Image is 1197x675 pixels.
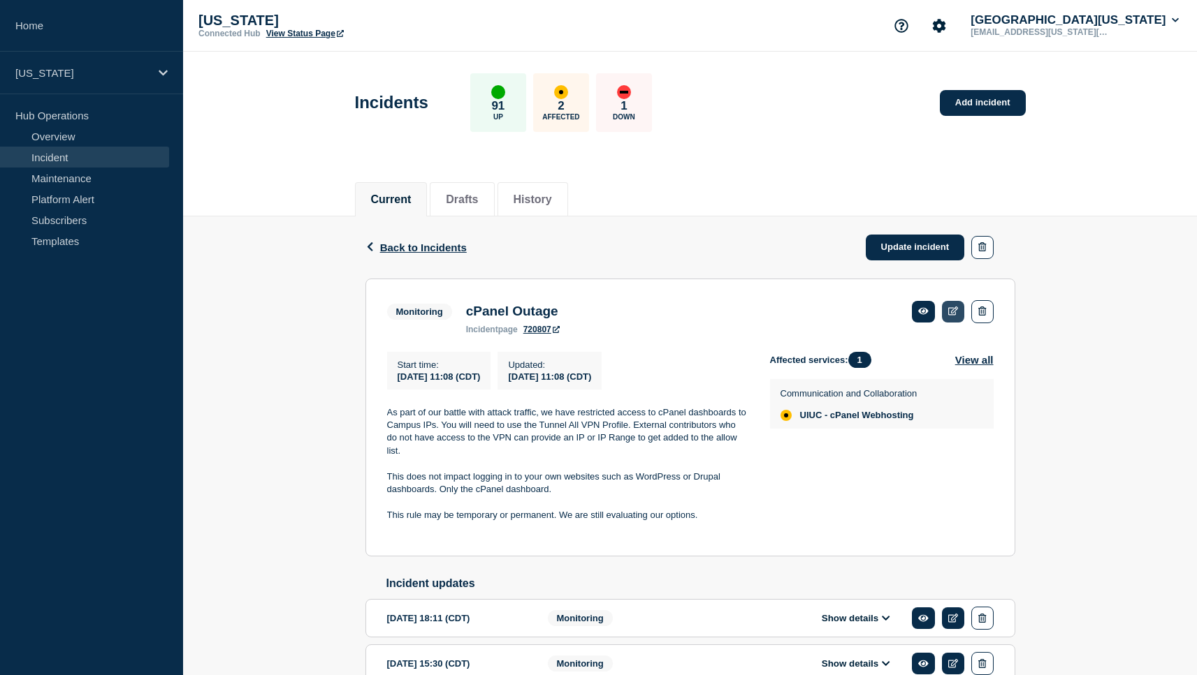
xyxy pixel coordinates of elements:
[554,85,568,99] div: affected
[365,242,467,253] button: Back to Incidents
[387,509,748,521] p: This rule may be temporary or permanent. We are still evaluating our options.
[514,193,552,206] button: History
[491,85,505,99] div: up
[617,85,631,99] div: down
[848,352,871,368] span: 1
[380,242,467,253] span: Back to Incidents
[887,11,916,40] button: Support
[968,13,1182,27] button: [GEOGRAPHIC_DATA][US_STATE]
[198,13,478,29] p: [US_STATE]
[781,388,917,399] p: Communication and Collaboration
[558,99,564,113] p: 2
[548,610,613,626] span: Monitoring
[387,304,452,320] span: Monitoring
[613,113,635,121] p: Down
[466,325,498,334] span: incident
[466,325,518,334] p: page
[542,113,579,121] p: Affected
[446,193,478,206] button: Drafts
[781,410,792,421] div: affected
[491,99,505,113] p: 91
[398,359,481,370] p: Start time :
[386,577,1015,590] h2: Incident updates
[387,406,748,458] p: As part of our battle with attack traffic, we have restricted access to cPanel dashboards to Camp...
[548,655,613,672] span: Monitoring
[508,370,591,382] div: [DATE] 11:08 (CDT)
[968,27,1113,37] p: [EMAIL_ADDRESS][US_STATE][DOMAIN_NAME]
[940,90,1026,116] a: Add incident
[493,113,503,121] p: Up
[371,193,412,206] button: Current
[523,325,560,334] a: 720807
[387,652,527,675] div: [DATE] 15:30 (CDT)
[818,658,894,669] button: Show details
[387,607,527,630] div: [DATE] 18:11 (CDT)
[466,304,560,319] h3: cPanel Outage
[387,470,748,496] p: This does not impact logging in to your own websites such as WordPress or Drupal dashboards. Only...
[800,410,914,421] span: UIUC - cPanel Webhosting
[15,67,150,79] p: [US_STATE]
[621,99,627,113] p: 1
[866,235,965,260] a: Update incident
[398,371,481,382] span: [DATE] 11:08 (CDT)
[266,29,344,38] a: View Status Page
[770,352,878,368] span: Affected services:
[198,29,261,38] p: Connected Hub
[818,612,894,624] button: Show details
[355,93,428,112] h1: Incidents
[955,352,994,368] button: View all
[924,11,954,40] button: Account settings
[508,359,591,370] p: Updated :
